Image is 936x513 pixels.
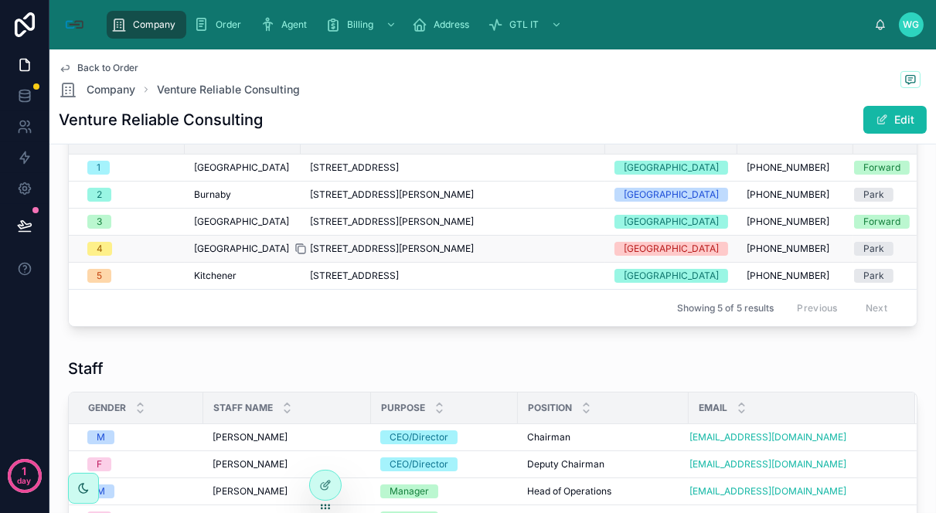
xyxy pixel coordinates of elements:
div: F [97,457,102,471]
a: Agent [255,11,318,39]
p: day [18,470,32,491]
a: 2 [87,188,175,202]
a: Company [59,80,135,99]
a: [PHONE_NUMBER] [747,216,844,228]
div: [GEOGRAPHIC_DATA] [624,161,719,175]
div: 4 [97,242,103,256]
span: WG [904,19,920,31]
span: Kitchener [194,270,237,282]
div: Park [863,188,884,202]
a: GTL IT [483,11,570,39]
a: [PHONE_NUMBER] [747,270,844,282]
span: [STREET_ADDRESS][PERSON_NAME] [310,216,474,228]
span: Email [699,402,727,414]
h1: Venture Reliable Consulting [59,109,263,131]
span: Company [87,82,135,97]
span: [PERSON_NAME] [213,431,288,443]
span: [PHONE_NUMBER] [747,243,829,255]
a: Kitchener [194,270,291,282]
span: [GEOGRAPHIC_DATA] [194,243,289,255]
div: [GEOGRAPHIC_DATA] [624,188,719,202]
a: [EMAIL_ADDRESS][DOMAIN_NAME] [689,485,846,498]
img: App logo [62,12,87,37]
div: 5 [97,269,102,283]
span: [PERSON_NAME] [213,458,288,471]
span: [PHONE_NUMBER] [747,161,829,174]
span: Company [133,19,175,31]
a: [PHONE_NUMBER] [747,189,844,201]
span: Deputy Chairman [527,458,604,471]
a: [STREET_ADDRESS][PERSON_NAME] [310,243,596,255]
a: [PHONE_NUMBER] [747,161,844,174]
span: [STREET_ADDRESS][PERSON_NAME] [310,243,474,255]
span: [STREET_ADDRESS][PERSON_NAME] [310,189,474,201]
span: Head of Operations [527,485,611,498]
span: [PHONE_NUMBER] [747,216,829,228]
div: Forward [863,161,900,175]
a: [GEOGRAPHIC_DATA] [194,161,291,174]
div: [GEOGRAPHIC_DATA] [624,242,719,256]
span: [GEOGRAPHIC_DATA] [194,161,289,174]
div: [GEOGRAPHIC_DATA] [624,215,719,229]
a: Order [189,11,252,39]
span: Address [434,19,469,31]
span: Purpose [381,402,425,414]
div: CEO/Director [390,457,448,471]
div: M [97,430,105,444]
span: Showing 5 of 5 results [677,302,774,314]
a: Billing [321,11,404,39]
span: [STREET_ADDRESS] [310,270,399,282]
span: [PERSON_NAME] [213,485,288,498]
a: [PHONE_NUMBER] [747,243,844,255]
a: [STREET_ADDRESS][PERSON_NAME] [310,216,596,228]
a: Back to Order [59,62,138,74]
div: Forward [863,215,900,229]
div: M [97,484,105,498]
a: 1 [87,161,175,175]
a: [GEOGRAPHIC_DATA] [614,269,728,283]
a: [EMAIL_ADDRESS][DOMAIN_NAME] [689,431,846,443]
span: [GEOGRAPHIC_DATA] [194,216,289,228]
a: [GEOGRAPHIC_DATA] [194,216,291,228]
div: [GEOGRAPHIC_DATA] [624,269,719,283]
a: [GEOGRAPHIC_DATA] [614,188,728,202]
p: 1 [22,464,27,479]
a: 3 [87,215,175,229]
div: 1 [97,161,100,175]
span: GTL IT [509,19,539,31]
div: scrollable content [99,8,874,42]
a: [GEOGRAPHIC_DATA] [614,242,728,256]
span: Order [216,19,241,31]
a: Burnaby [194,189,291,201]
span: Gender [88,402,126,414]
a: [GEOGRAPHIC_DATA] [194,243,291,255]
a: 4 [87,242,175,256]
a: [STREET_ADDRESS] [310,270,596,282]
div: Manager [390,484,429,498]
div: Park [863,242,884,256]
span: [PHONE_NUMBER] [747,189,829,201]
a: [EMAIL_ADDRESS][DOMAIN_NAME] [689,458,846,471]
span: [STREET_ADDRESS] [310,161,399,174]
span: Chairman [527,431,570,443]
a: [GEOGRAPHIC_DATA] [614,161,728,175]
span: Position [528,402,572,414]
span: Billing [347,19,373,31]
span: Staff Name [213,402,273,414]
div: 3 [97,215,102,229]
div: 2 [97,188,102,202]
span: [PHONE_NUMBER] [747,270,829,282]
a: Venture Reliable Consulting [157,82,300,97]
a: [STREET_ADDRESS] [310,161,596,174]
span: Back to Order [77,62,138,74]
a: [STREET_ADDRESS][PERSON_NAME] [310,189,596,201]
a: Company [107,11,186,39]
a: [GEOGRAPHIC_DATA] [614,215,728,229]
div: CEO/Director [390,430,448,444]
a: 5 [87,269,175,283]
button: Edit [863,106,927,134]
div: Park [863,269,884,283]
span: Burnaby [194,189,231,201]
a: Address [407,11,480,39]
span: Agent [281,19,307,31]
